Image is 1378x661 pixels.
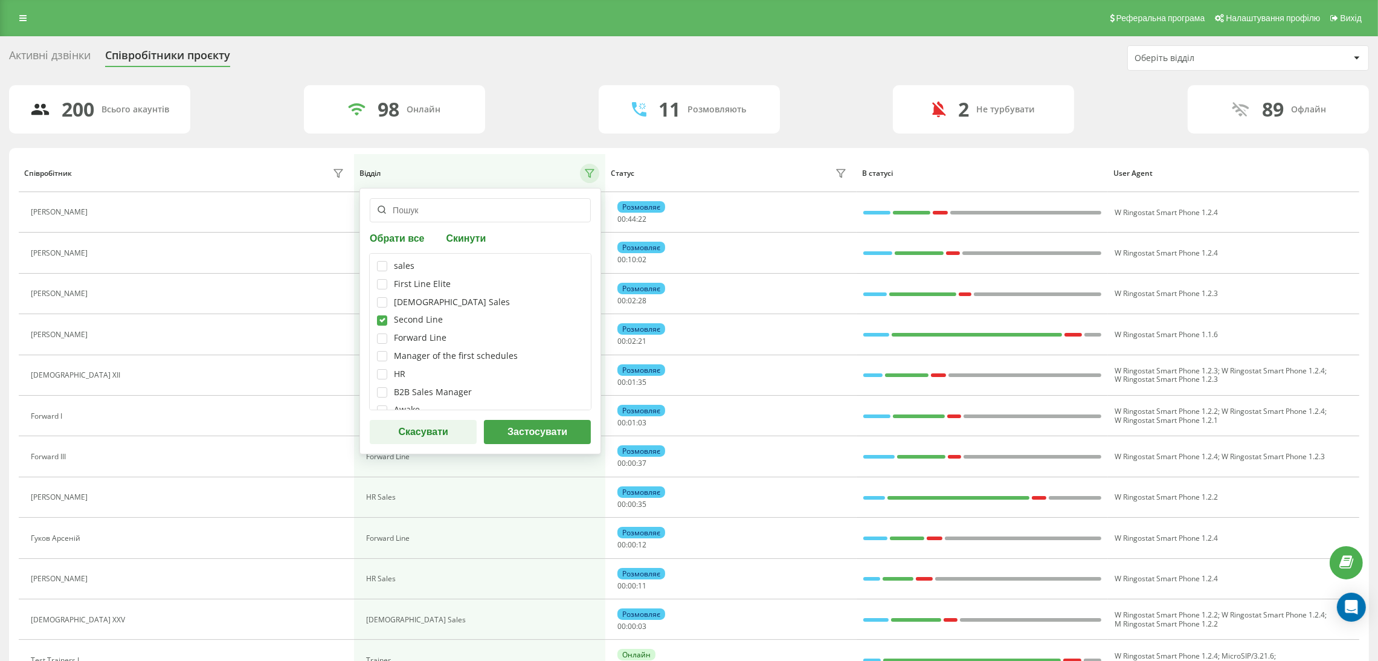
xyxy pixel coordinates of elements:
span: 00 [617,581,626,591]
span: W Ringostat Smart Phone 1.2.4 [1115,207,1218,218]
span: 00 [617,499,626,509]
span: 00 [628,499,636,509]
div: Розмовляє [617,486,665,498]
div: [PERSON_NAME] [31,289,91,298]
span: Вихід [1341,13,1362,23]
span: W Ringostat Smart Phone 1.2.4 [1115,248,1218,258]
div: Forward III [31,453,69,461]
div: : : [617,459,646,468]
span: 00 [628,458,636,468]
span: 00 [617,377,626,387]
div: [PERSON_NAME] [31,208,91,216]
span: 02 [628,336,636,346]
div: Відділ [359,169,381,178]
span: 35 [638,377,646,387]
div: Awake [394,405,420,415]
div: Співробітник [24,169,72,178]
span: W Ringostat Smart Phone 1.2.2 [1115,610,1218,620]
span: Реферальна програма [1116,13,1205,23]
span: W Ringostat Smart Phone 1.2.4 [1222,366,1325,376]
div: 98 [378,98,399,121]
span: 44 [628,214,636,224]
div: : : [617,622,646,631]
span: W Ringostat Smart Phone 1.2.1 [1115,415,1218,425]
span: 10 [628,254,636,265]
span: W Ringostat Smart Phone 1.2.4 [1115,651,1218,661]
span: 00 [628,621,636,631]
div: Активні дзвінки [9,49,91,68]
div: Open Intercom Messenger [1337,593,1366,622]
div: First Line Elite [394,279,451,289]
span: 11 [638,581,646,591]
div: : : [617,500,646,509]
div: : : [617,215,646,224]
span: W Ringostat Smart Phone 1.2.4 [1222,610,1325,620]
span: 22 [638,214,646,224]
div: HR Sales [366,575,599,583]
div: 2 [958,98,969,121]
button: Обрати все [370,232,428,243]
div: Не турбувати [976,105,1035,115]
div: User Agent [1113,169,1353,178]
span: M Ringostat Smart Phone 1.2.2 [1115,619,1218,629]
span: Налаштування профілю [1226,13,1320,23]
span: 00 [628,581,636,591]
div: Розмовляє [617,568,665,579]
div: Розмовляє [617,364,665,376]
div: : : [617,256,646,264]
div: Розмовляє [617,283,665,294]
div: [DEMOGRAPHIC_DATA] Sales [366,616,599,624]
span: W Ringostat Smart Phone 1.2.3 [1115,366,1218,376]
div: : : [617,582,646,590]
span: 00 [617,621,626,631]
div: [DEMOGRAPHIC_DATA] XII [31,371,123,379]
div: Розмовляє [617,201,665,213]
div: Розмовляє [617,405,665,416]
span: 00 [617,214,626,224]
div: Forward Line [394,333,446,343]
span: 01 [628,377,636,387]
span: W Ringostat Smart Phone 1.2.4 [1115,533,1218,543]
div: [DEMOGRAPHIC_DATA] Sales [394,297,510,308]
div: Розмовляє [617,608,665,620]
span: 00 [617,540,626,550]
div: Forward Line [366,453,599,461]
div: [PERSON_NAME] [31,493,91,501]
div: Статус [611,169,634,178]
span: 03 [638,621,646,631]
span: W Ringostat Smart Phone 1.2.4 [1115,573,1218,584]
span: 02 [638,254,646,265]
div: Forward Line [366,534,599,543]
div: Manager of the first schedules [394,351,518,361]
div: : : [617,297,646,305]
div: : : [617,541,646,549]
div: Оберіть відділ [1135,53,1279,63]
span: W Ringostat Smart Phone 1.2.3 [1115,288,1218,298]
span: 02 [628,295,636,306]
div: HR Sales [366,493,599,501]
span: W Ringostat Smart Phone 1.2.4 [1115,451,1218,462]
span: W Ringostat Smart Phone 1.2.4 [1222,406,1325,416]
div: : : [617,337,646,346]
div: [DEMOGRAPHIC_DATA] XXV [31,616,128,624]
div: 200 [62,98,95,121]
span: W Ringostat Smart Phone 1.2.2 [1115,406,1218,416]
span: W Ringostat Smart Phone 1.2.3 [1222,451,1325,462]
div: [PERSON_NAME] [31,330,91,339]
span: 12 [638,540,646,550]
span: W Ringostat Smart Phone 1.2.3 [1115,374,1218,384]
button: Застосувати [484,420,591,444]
div: Forward I [31,412,65,421]
div: Офлайн [1292,105,1327,115]
div: HR [394,369,405,379]
span: 21 [638,336,646,346]
div: [PERSON_NAME] [31,575,91,583]
div: Розмовляє [617,242,665,253]
span: 00 [617,254,626,265]
button: Скасувати [370,420,477,444]
button: Скинути [443,232,490,243]
span: W Ringostat Smart Phone 1.2.2 [1115,492,1218,502]
div: Онлайн [617,649,655,660]
span: 01 [628,418,636,428]
div: : : [617,378,646,387]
